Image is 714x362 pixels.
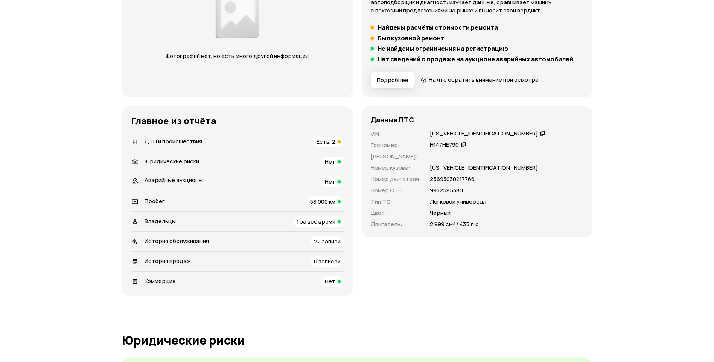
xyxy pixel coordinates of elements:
[378,24,498,31] h5: Найдены расчёты стоимости ремонта
[378,45,508,52] h5: Не найдены ограничения на регистрацию
[430,164,538,172] p: [US_VEHICLE_IDENTIFICATION_NUMBER]
[430,209,451,217] p: Черный
[371,175,421,183] p: Номер двигателя :
[421,76,539,84] a: На что обратить внимание при осмотре
[371,209,421,217] p: Цвет :
[378,55,573,63] h5: Нет сведений о продаже на аукционе аварийных автомобилей
[314,257,341,265] span: 0 записей
[145,277,175,285] span: Коммерция
[371,72,415,88] button: Подробнее
[158,52,316,60] p: Фотографий нет, но есть много другой информации
[371,164,421,172] p: Номер кузова :
[371,198,421,206] p: Тип ТС :
[377,76,408,84] span: Подробнее
[145,217,176,225] span: Владельцы
[297,218,335,225] span: 1 за всё время
[145,197,165,205] span: Пробег
[325,277,335,285] span: Нет
[325,178,335,186] span: Нет
[430,130,538,138] div: [US_VEHICLE_IDENTIFICATION_NUMBER]
[430,220,480,228] p: 2 999 см³ / 435 л.с.
[371,130,421,138] p: VIN :
[429,76,539,84] span: На что обратить внимание при осмотре
[430,175,475,183] p: 25693030217766
[317,138,335,146] span: Есть, 2
[145,257,191,265] span: История продаж
[378,34,445,42] h5: Был кузовной ремонт
[430,186,463,195] p: 9932585380
[371,116,414,124] h4: Данные ПТС
[325,158,335,166] span: Нет
[131,116,344,126] h3: Главное из отчёта
[371,186,421,195] p: Номер СТС :
[314,237,341,245] span: 22 записи
[145,237,209,245] span: История обслуживания
[145,157,199,165] span: Юридические риски
[145,176,202,184] span: Аварийные аукционы
[145,137,202,145] span: ДТП и происшествия
[430,198,486,206] p: Легковой универсал
[371,141,421,149] p: Госномер :
[371,152,421,161] p: [PERSON_NAME] :
[122,333,592,347] h1: Юридические риски
[310,198,335,205] span: 58 000 км
[430,141,459,149] div: Н147НЕ790
[371,220,421,228] p: Двигатель :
